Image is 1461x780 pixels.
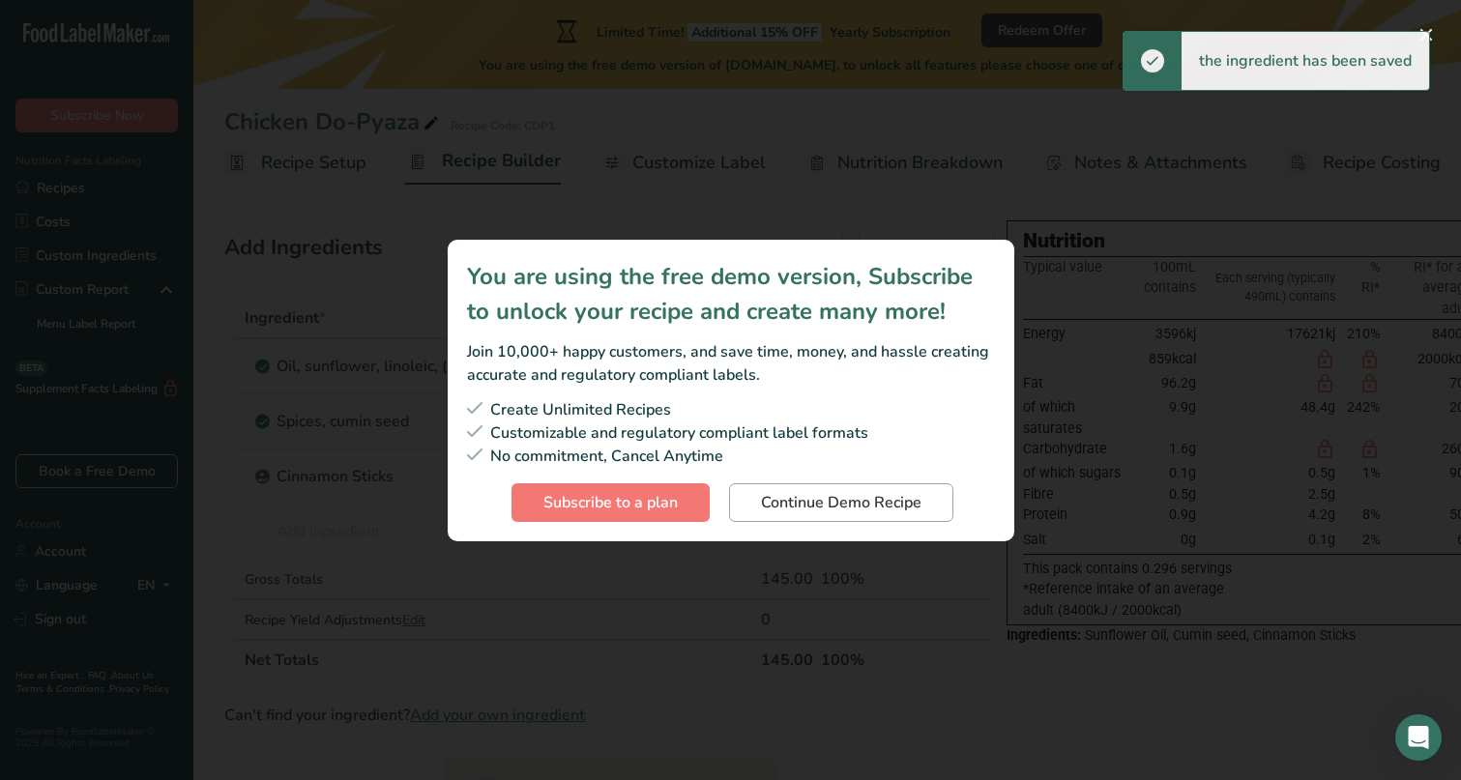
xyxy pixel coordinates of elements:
[761,491,921,514] span: Continue Demo Recipe
[467,340,995,387] div: Join 10,000+ happy customers, and save time, money, and hassle creating accurate and regulatory c...
[467,259,995,329] div: You are using the free demo version, Subscribe to unlock your recipe and create many more!
[543,491,678,514] span: Subscribe to a plan
[729,483,953,522] button: Continue Demo Recipe
[467,398,995,421] div: Create Unlimited Recipes
[1395,714,1442,761] div: Open Intercom Messenger
[1182,32,1429,90] div: the ingredient has been saved
[467,421,995,445] div: Customizable and regulatory compliant label formats
[467,445,995,468] div: No commitment, Cancel Anytime
[511,483,710,522] button: Subscribe to a plan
